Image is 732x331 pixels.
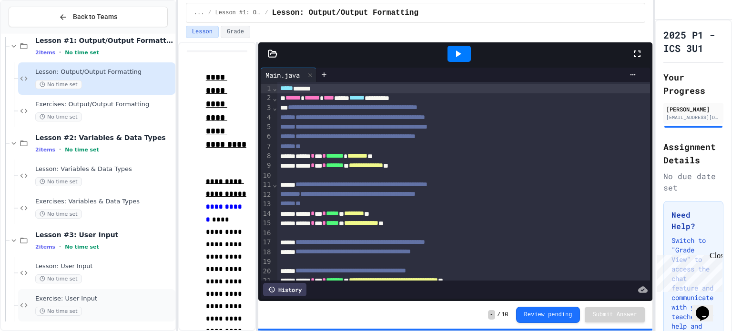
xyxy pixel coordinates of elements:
[261,276,273,286] div: 21
[35,50,55,56] span: 2 items
[663,140,723,167] h2: Assignment Details
[261,132,273,141] div: 6
[35,210,82,219] span: No time set
[261,248,273,257] div: 18
[35,244,55,250] span: 2 items
[4,4,66,60] div: Chat with us now!Close
[272,181,277,188] span: Fold line
[35,198,173,206] span: Exercises: Variables & Data Types
[516,307,580,323] button: Review pending
[265,9,268,17] span: /
[208,9,211,17] span: /
[261,238,273,247] div: 17
[35,295,173,303] span: Exercise: User Input
[272,104,277,111] span: Fold line
[261,219,273,228] div: 15
[663,70,723,97] h2: Your Progress
[272,94,277,102] span: Fold line
[73,12,117,22] span: Back to Teams
[35,100,173,109] span: Exercises: Output/Output Formatting
[221,26,250,38] button: Grade
[692,293,722,321] iframe: chat widget
[663,28,723,55] h1: 2025 P1 - ICS 3U1
[261,122,273,132] div: 5
[261,142,273,151] div: 7
[261,267,273,276] div: 20
[666,105,721,113] div: [PERSON_NAME]
[35,112,82,121] span: No time set
[186,26,219,38] button: Lesson
[585,307,645,322] button: Submit Answer
[9,7,168,27] button: Back to Teams
[261,70,305,80] div: Main.java
[35,36,173,45] span: Lesson #1: Output/Output Formatting
[261,151,273,161] div: 8
[65,244,99,250] span: No time set
[261,257,273,267] div: 19
[35,68,173,76] span: Lesson: Output/Output Formatting
[35,177,82,186] span: No time set
[272,7,418,19] span: Lesson: Output/Output Formatting
[261,113,273,122] div: 4
[35,274,82,283] span: No time set
[65,147,99,153] span: No time set
[35,80,82,89] span: No time set
[263,283,306,296] div: History
[261,68,316,82] div: Main.java
[35,262,173,271] span: Lesson: User Input
[272,84,277,92] span: Fold line
[501,311,508,319] span: 10
[35,231,173,239] span: Lesson #3: User Input
[666,114,721,121] div: [EMAIL_ADDRESS][DOMAIN_NAME]
[653,251,722,292] iframe: chat widget
[488,310,495,320] span: -
[592,311,637,319] span: Submit Answer
[497,311,500,319] span: /
[59,49,61,56] span: •
[194,9,204,17] span: ...
[261,229,273,238] div: 16
[261,161,273,171] div: 9
[261,103,273,113] div: 3
[35,133,173,142] span: Lesson #2: Variables & Data Types
[35,165,173,173] span: Lesson: Variables & Data Types
[261,190,273,200] div: 12
[59,243,61,251] span: •
[261,200,273,209] div: 13
[261,93,273,103] div: 2
[261,171,273,181] div: 10
[663,171,723,193] div: No due date set
[65,50,99,56] span: No time set
[261,209,273,219] div: 14
[35,147,55,153] span: 2 items
[215,9,261,17] span: Lesson #1: Output/Output Formatting
[35,307,82,316] span: No time set
[261,180,273,190] div: 11
[261,84,273,93] div: 1
[59,146,61,153] span: •
[671,209,715,232] h3: Need Help?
